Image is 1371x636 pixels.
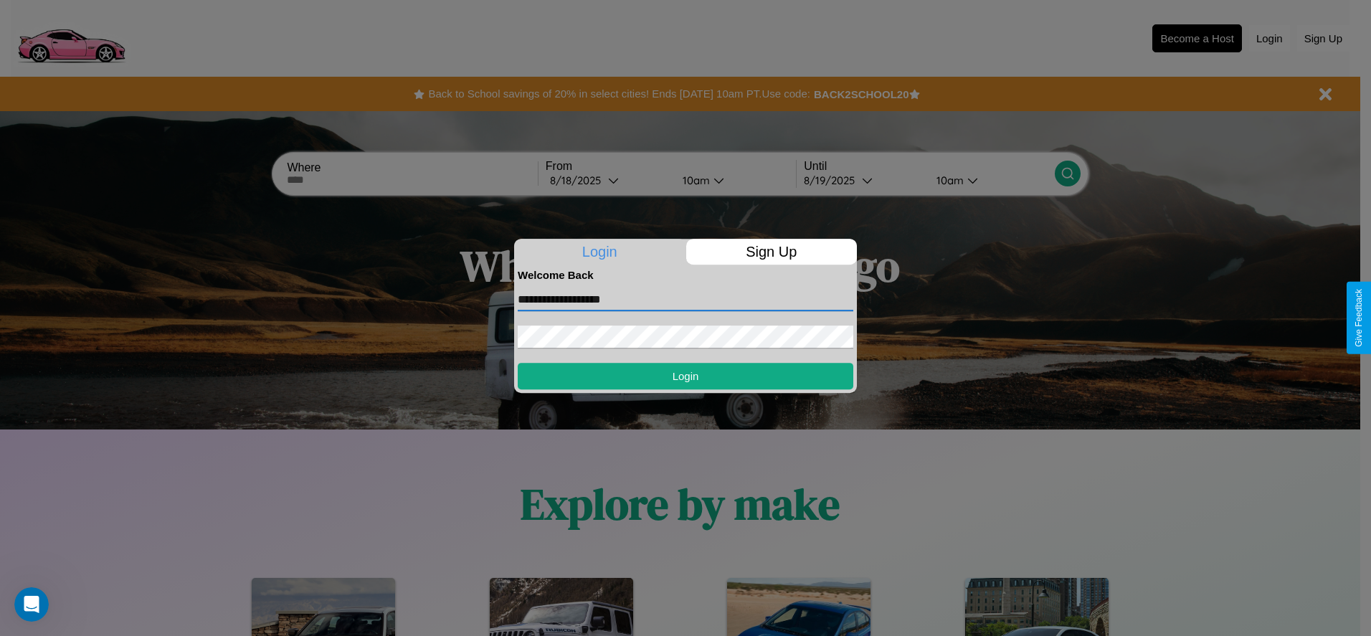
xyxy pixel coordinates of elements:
[1354,289,1364,347] div: Give Feedback
[14,587,49,622] iframe: Intercom live chat
[518,269,853,281] h4: Welcome Back
[518,363,853,389] button: Login
[686,239,858,265] p: Sign Up
[514,239,685,265] p: Login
